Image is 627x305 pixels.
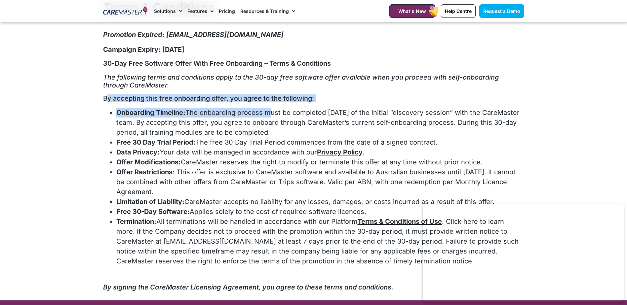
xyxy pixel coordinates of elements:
[103,73,499,89] em: The following terms and conditions apply to the 30-day free software offer available when you pro...
[445,8,472,14] span: Help Centre
[116,148,160,156] strong: Data Privacy:
[116,218,156,225] strong: Termination:
[116,138,196,146] strong: Free 30 Day Trial Period:
[103,94,524,102] h5: By accepting this free onboarding offer, you agree to the following:
[116,198,184,206] strong: Limitation of Liability:
[317,148,363,156] span: Privacy Policy
[358,218,442,225] a: Terms & Conditions of Use
[116,167,524,197] li: : This offer is exclusive to CareMaster software and available to Australian businesses until [DA...
[116,109,185,117] strong: Onboarding Timeline:
[116,207,524,217] li: Applies solely to the cost of required software licences.
[116,147,524,157] li: Your data will be managed in accordance with our .
[116,168,173,176] strong: Offer Restrictions
[116,208,190,216] strong: Free 30-Day Software:
[389,4,435,18] a: What's New
[103,283,393,291] em: By signing the CareMaster Licensing Agreement, you agree to these terms and conditions.
[103,31,284,39] em: Promotion Expired: [EMAIL_ADDRESS][DOMAIN_NAME]
[103,6,148,16] img: CareMaster Logo
[116,108,524,137] li: The onboarding process must be completed [DATE] of the initial “discovery session” with the CareM...
[103,46,184,53] strong: Campaign Expiry: [DATE]
[423,204,624,302] iframe: Popup CTA
[479,4,524,18] a: Request a Demo
[116,197,524,207] li: CareMaster accepts no liability for any losses, damages, or costs incurred as a result of this of...
[116,158,181,166] strong: Offer Modifications:
[441,4,476,18] a: Help Centre
[116,217,524,266] li: All terminations will be handled in accordance with our Platform . Click here to learn more. If t...
[398,8,426,14] span: What's New
[103,59,524,68] h3: 30-Day Free Software Offer With Free Onboarding – Terms & Conditions
[116,137,524,147] li: The free 30 Day Trial Period commences from the date of a signed contract.
[483,8,520,14] span: Request a Demo
[116,157,524,167] li: CareMaster reserves the right to modify or terminate this offer at any time without prior notice.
